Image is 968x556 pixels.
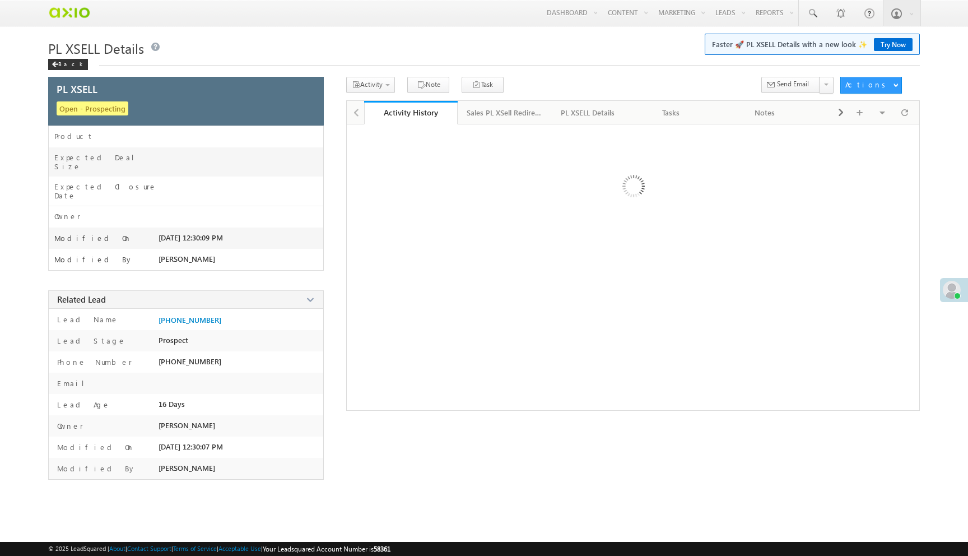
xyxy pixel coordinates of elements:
[845,80,890,90] div: Actions
[127,545,171,552] a: Contact Support
[48,39,144,57] span: PL XSELL Details
[54,182,159,200] label: Expected Closure Date
[48,544,390,554] span: © 2025 LeadSquared | | | | |
[54,421,83,431] label: Owner
[462,77,504,93] button: Task
[777,79,809,89] span: Send Email
[54,153,159,171] label: Expected Deal Size
[57,294,106,305] span: Related Lead
[54,357,132,367] label: Phone Number
[54,336,126,346] label: Lead Stage
[48,59,88,70] div: Back
[719,101,813,124] a: Notes
[346,77,395,93] button: Activity
[54,400,110,410] label: Lead Age
[109,545,125,552] a: About
[625,101,719,124] a: Tasks
[467,106,542,119] div: Sales PL XSell Redirection
[561,106,615,119] div: PL XSELL Details
[874,38,913,51] a: Try Now
[54,212,81,221] label: Owner
[54,464,136,474] label: Modified By
[821,106,896,119] div: Documents
[54,314,119,325] label: Lead Name
[159,400,185,409] span: 16 Days
[407,77,449,93] button: Note
[54,255,133,264] label: Modified By
[575,130,691,246] img: Loading ...
[159,442,223,451] span: [DATE] 12:30:07 PM
[728,106,803,119] div: Notes
[364,101,458,124] a: Activity History
[48,3,90,22] img: Custom Logo
[840,77,902,94] button: Actions
[552,101,625,124] a: PL XSELL Details
[360,80,383,89] span: Activity
[712,39,913,50] span: Faster 🚀 PL XSELL Details with a new look ✨
[159,464,215,472] span: [PERSON_NAME]
[173,545,217,552] a: Terms of Service
[812,101,906,124] a: Documents
[458,101,552,124] a: Sales PL XSell Redirection
[159,233,223,242] span: [DATE] 12:30:09 PM
[159,254,215,263] span: [PERSON_NAME]
[54,442,134,452] label: Modified On
[761,77,820,93] button: Send Email
[634,106,709,119] div: Tasks
[374,545,390,553] span: 58361
[458,101,552,123] li: Sales PL XSell Redirection
[373,107,450,118] div: Activity History
[57,101,128,115] span: Open - Prospecting
[54,378,93,388] label: Email
[218,545,261,552] a: Acceptable Use
[54,132,94,141] label: Product
[54,234,132,243] label: Modified On
[159,336,188,345] span: Prospect
[57,84,97,94] span: PL XSELL
[159,316,221,325] a: [PHONE_NUMBER]
[159,357,221,366] span: [PHONE_NUMBER]
[263,545,390,553] span: Your Leadsquared Account Number is
[159,421,215,430] span: [PERSON_NAME]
